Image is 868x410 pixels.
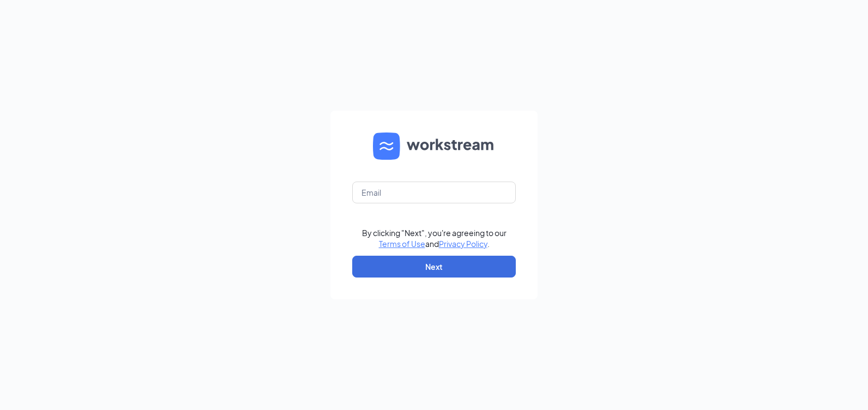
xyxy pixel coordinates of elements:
input: Email [352,182,516,203]
div: By clicking "Next", you're agreeing to our and . [362,227,507,249]
button: Next [352,256,516,278]
a: Terms of Use [379,239,425,249]
a: Privacy Policy [439,239,487,249]
img: WS logo and Workstream text [373,132,495,160]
